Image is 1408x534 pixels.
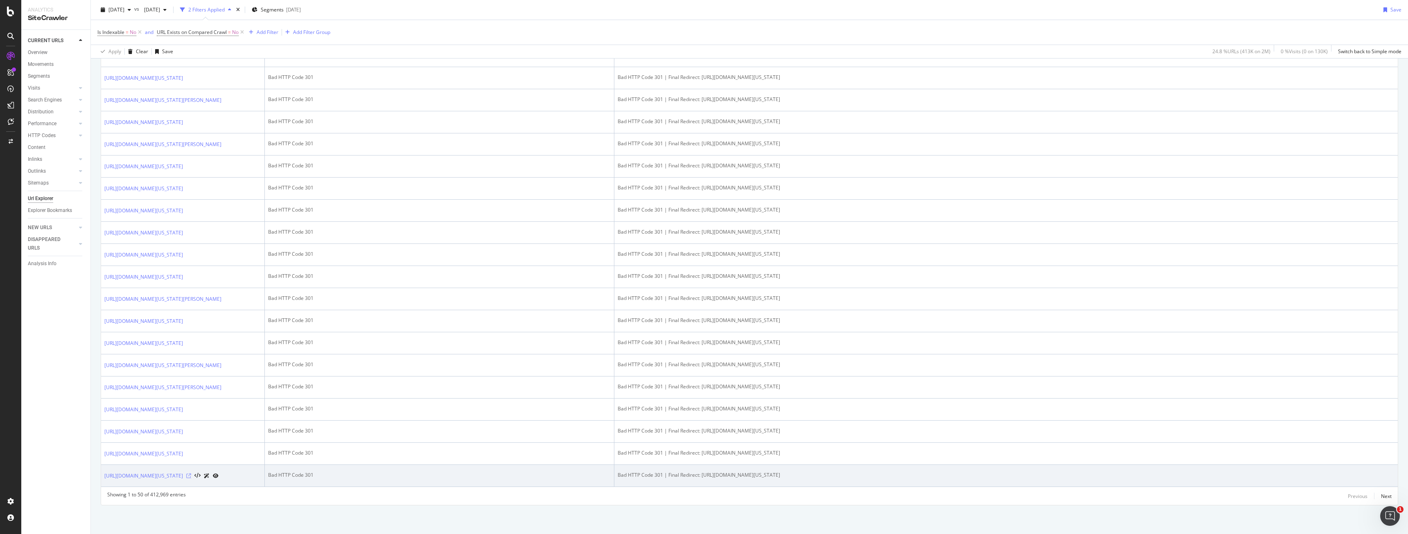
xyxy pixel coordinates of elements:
a: Content [28,143,85,152]
a: URL Inspection [213,471,219,480]
button: [DATE] [141,3,170,16]
div: [DATE] [286,6,301,13]
a: [URL][DOMAIN_NAME][US_STATE][PERSON_NAME] [104,295,221,303]
div: Bad HTTP Code 301 [268,184,611,192]
div: Inlinks [28,155,42,164]
div: Bad HTTP Code 301 | Final Redirect: [URL][DOMAIN_NAME][US_STATE] [618,206,1394,214]
div: Bad HTTP Code 301 [268,471,611,479]
div: Bad HTTP Code 301 [268,206,611,214]
div: Bad HTTP Code 301 | Final Redirect: [URL][DOMAIN_NAME][US_STATE] [618,427,1394,435]
div: Bad HTTP Code 301 [268,96,611,103]
a: Url Explorer [28,194,85,203]
div: Bad HTTP Code 301 [268,273,611,280]
span: vs [134,5,141,12]
button: 2 Filters Applied [177,3,235,16]
button: Segments[DATE] [248,3,304,16]
div: Add Filter [257,29,278,36]
div: Bad HTTP Code 301 [268,74,611,81]
span: 2025 Sep. 18th [108,6,124,13]
div: Next [1381,493,1392,500]
div: Switch back to Simple mode [1338,48,1401,55]
div: 0 % Visits ( 0 on 130K ) [1281,48,1328,55]
div: Showing 1 to 50 of 412,969 entries [107,491,186,501]
div: Bad HTTP Code 301 [268,228,611,236]
div: Performance [28,119,56,128]
div: Bad HTTP Code 301 | Final Redirect: [URL][DOMAIN_NAME][US_STATE] [618,361,1394,368]
span: URL Exists on Compared Crawl [157,29,227,36]
div: Bad HTTP Code 301 [268,361,611,368]
a: [URL][DOMAIN_NAME][US_STATE] [104,185,183,193]
a: [URL][DOMAIN_NAME][US_STATE][PERSON_NAME] [104,96,221,104]
div: Add Filter Group [293,29,330,36]
a: [URL][DOMAIN_NAME][US_STATE] [104,339,183,347]
div: Bad HTTP Code 301 | Final Redirect: [URL][DOMAIN_NAME][US_STATE] [618,273,1394,280]
a: HTTP Codes [28,131,77,140]
div: Bad HTTP Code 301 [268,449,611,457]
button: Add Filter Group [282,27,330,37]
a: [URL][DOMAIN_NAME][US_STATE] [104,317,183,325]
div: Visits [28,84,40,92]
a: Outlinks [28,167,77,176]
a: [URL][DOMAIN_NAME][US_STATE] [104,273,183,281]
div: DISAPPEARED URLS [28,235,69,252]
button: Next [1381,491,1392,501]
span: = [228,29,231,36]
div: Bad HTTP Code 301 | Final Redirect: [URL][DOMAIN_NAME][US_STATE] [618,405,1394,412]
a: [URL][DOMAIN_NAME][US_STATE][PERSON_NAME] [104,383,221,392]
iframe: Intercom live chat [1380,506,1400,526]
span: Segments [261,6,284,13]
div: Bad HTTP Code 301 [268,250,611,258]
div: Bad HTTP Code 301 | Final Redirect: [URL][DOMAIN_NAME][US_STATE] [618,118,1394,125]
a: Performance [28,119,77,128]
div: times [235,6,241,14]
div: NEW URLS [28,223,52,232]
a: Segments [28,72,85,81]
div: CURRENT URLS [28,36,63,45]
a: CURRENT URLS [28,36,77,45]
div: Bad HTTP Code 301 | Final Redirect: [URL][DOMAIN_NAME][US_STATE] [618,339,1394,346]
div: Overview [28,48,47,57]
div: 24.8 % URLs ( 413K on 2M ) [1212,48,1270,55]
a: Sitemaps [28,179,77,187]
span: No [232,27,239,38]
div: Save [1390,6,1401,13]
div: Search Engines [28,96,62,104]
button: Clear [125,45,148,58]
span: = [126,29,129,36]
button: Save [152,45,173,58]
a: Movements [28,60,85,69]
div: Analysis Info [28,259,56,268]
div: Explorer Bookmarks [28,206,72,215]
button: and [145,28,153,36]
a: Search Engines [28,96,77,104]
div: Bad HTTP Code 301 [268,118,611,125]
a: DISAPPEARED URLS [28,235,77,252]
a: [URL][DOMAIN_NAME][US_STATE][PERSON_NAME] [104,140,221,149]
a: Explorer Bookmarks [28,206,85,215]
div: Save [162,48,173,55]
a: Inlinks [28,155,77,164]
a: [URL][DOMAIN_NAME][US_STATE] [104,74,183,82]
div: Previous [1348,493,1367,500]
div: Bad HTTP Code 301 | Final Redirect: [URL][DOMAIN_NAME][US_STATE] [618,74,1394,81]
div: Url Explorer [28,194,53,203]
a: [URL][DOMAIN_NAME][US_STATE][PERSON_NAME] [104,361,221,370]
a: [URL][DOMAIN_NAME][US_STATE] [104,450,183,458]
div: Bad HTTP Code 301 | Final Redirect: [URL][DOMAIN_NAME][US_STATE] [618,228,1394,236]
a: Visit Online Page [186,473,191,478]
div: Bad HTTP Code 301 | Final Redirect: [URL][DOMAIN_NAME][US_STATE] [618,295,1394,302]
div: 2 Filters Applied [188,6,225,13]
a: [URL][DOMAIN_NAME][US_STATE] [104,251,183,259]
button: Save [1380,3,1401,16]
a: Visits [28,84,77,92]
a: [URL][DOMAIN_NAME][US_STATE] [104,406,183,414]
button: [DATE] [97,3,134,16]
div: Bad HTTP Code 301 | Final Redirect: [URL][DOMAIN_NAME][US_STATE] [618,250,1394,258]
button: Previous [1348,491,1367,501]
div: HTTP Codes [28,131,56,140]
div: Content [28,143,45,152]
div: Apply [108,48,121,55]
button: View HTML Source [194,473,201,479]
a: Analysis Info [28,259,85,268]
div: Bad HTTP Code 301 [268,140,611,147]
